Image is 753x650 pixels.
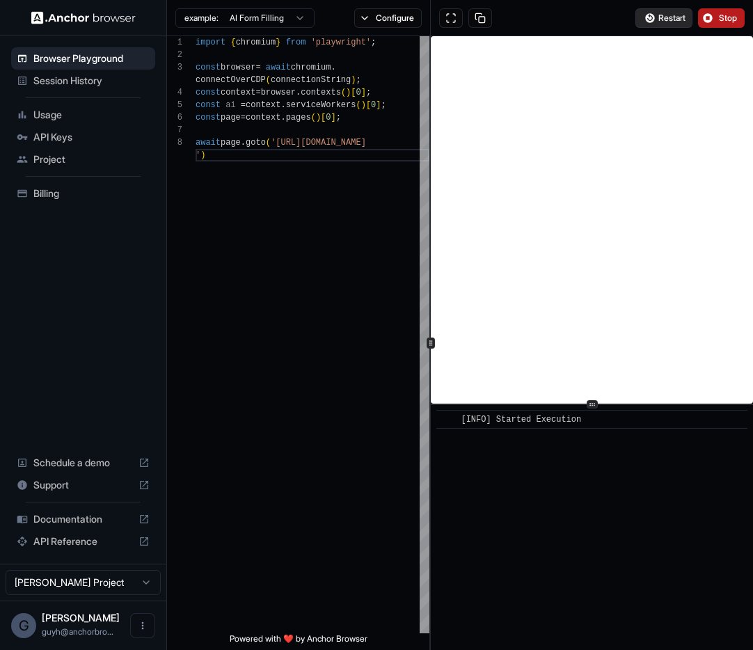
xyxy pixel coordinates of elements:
span: pages [286,113,311,122]
span: ) [200,150,205,160]
span: guyh@anchorbrowser.io [42,626,113,637]
span: Guy Hayou [42,612,120,624]
span: browser [261,88,296,97]
span: contexts [301,88,341,97]
div: 2 [167,49,182,61]
span: 0 [371,100,376,110]
span: [ [366,100,371,110]
div: Billing [11,182,155,205]
span: [ [351,88,356,97]
span: ] [376,100,381,110]
span: ) [316,113,321,122]
span: = [255,63,260,72]
span: browser [221,63,255,72]
span: ; [356,75,360,85]
span: Restart [658,13,685,24]
span: context [246,100,280,110]
span: Billing [33,187,150,200]
div: Browser Playground [11,47,155,70]
span: API Reference [33,534,133,548]
span: Powered with ❤️ by Anchor Browser [230,633,367,650]
div: Session History [11,70,155,92]
span: ( [311,113,316,122]
span: ai [225,100,235,110]
div: Project [11,148,155,171]
span: await [266,63,291,72]
span: Browser Playground [33,51,150,65]
div: API Reference [11,530,155,553]
span: Support [33,478,133,492]
span: context [246,113,280,122]
div: Usage [11,104,155,126]
button: Open menu [130,613,155,638]
span: Project [33,152,150,166]
span: 0 [326,113,331,122]
span: ; [371,38,376,47]
span: const [196,63,221,72]
span: example: [184,13,219,24]
span: ' [196,150,200,160]
span: from [286,38,306,47]
span: ; [366,88,371,97]
span: Stop [719,13,738,24]
span: ; [381,100,386,110]
span: } [276,38,280,47]
div: 5 [167,99,182,111]
span: . [280,100,285,110]
span: [ [321,113,326,122]
button: Restart [635,8,692,28]
span: Usage [33,108,150,122]
img: Anchor Logo [31,11,136,24]
span: { [230,38,235,47]
span: page [221,113,241,122]
span: connectOverCDP [196,75,266,85]
span: Session History [33,74,150,88]
span: ; [336,113,341,122]
div: 8 [167,136,182,149]
div: API Keys [11,126,155,148]
span: goto [246,138,266,148]
span: context [221,88,255,97]
span: = [241,113,246,122]
span: ] [331,113,335,122]
span: API Keys [33,130,150,144]
span: '[URL][DOMAIN_NAME] [271,138,366,148]
div: 3 [167,61,182,74]
div: G [11,613,36,638]
button: Open in full screen [439,8,463,28]
span: await [196,138,221,148]
span: 'playwright' [311,38,371,47]
span: [INFO] Started Execution [461,415,581,425]
span: const [196,113,221,122]
button: Stop [698,8,745,28]
div: 7 [167,124,182,136]
div: 1 [167,36,182,49]
div: Schedule a demo [11,452,155,474]
span: . [331,63,335,72]
span: ] [361,88,366,97]
span: Schedule a demo [33,456,133,470]
span: ​ [443,413,450,427]
span: ( [266,75,271,85]
span: import [196,38,225,47]
span: ( [356,100,360,110]
button: Copy session ID [468,8,492,28]
span: ) [346,88,351,97]
span: ) [361,100,366,110]
span: . [241,138,246,148]
span: const [196,100,221,110]
span: . [280,113,285,122]
span: const [196,88,221,97]
span: ( [266,138,271,148]
span: page [221,138,241,148]
span: = [241,100,246,110]
div: 4 [167,86,182,99]
span: chromium [236,38,276,47]
div: Documentation [11,508,155,530]
span: = [255,88,260,97]
span: 0 [356,88,360,97]
span: chromium [291,63,331,72]
span: ) [351,75,356,85]
button: Configure [354,8,422,28]
span: serviceWorkers [286,100,356,110]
